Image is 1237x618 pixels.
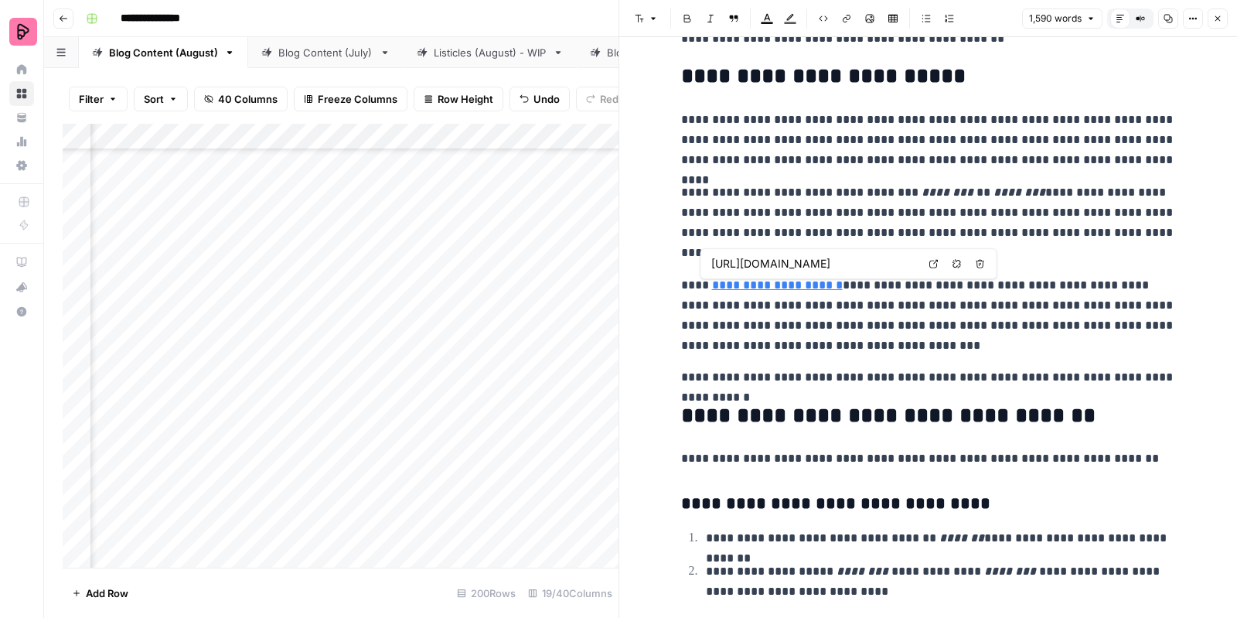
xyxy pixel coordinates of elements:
a: Settings [9,153,34,178]
div: Blog Content (August) [109,45,218,60]
a: Listicles (August) - WIP [404,37,577,68]
button: 1,590 words [1022,9,1102,29]
div: What's new? [10,275,33,299]
span: 1,590 words [1029,12,1082,26]
span: Add Row [86,586,128,601]
div: Blog Content (July) [278,45,373,60]
a: Browse [9,81,34,106]
div: 19/40 Columns [522,581,618,606]
span: Redo [600,91,625,107]
div: 200 Rows [451,581,522,606]
span: Undo [533,91,560,107]
span: Filter [79,91,104,107]
img: Preply Logo [9,18,37,46]
a: Usage [9,129,34,154]
a: Blog Content (July) [248,37,404,68]
button: Filter [69,87,128,111]
a: Your Data [9,105,34,130]
button: Workspace: Preply [9,12,34,51]
button: 40 Columns [194,87,288,111]
a: Home [9,57,34,82]
button: Help + Support [9,299,34,324]
a: Blog Content (August) [79,37,248,68]
button: Freeze Columns [294,87,407,111]
span: Row Height [438,91,493,107]
button: Add Row [63,581,138,606]
button: Redo [576,87,635,111]
span: Freeze Columns [318,91,397,107]
div: Blog Content (May) [607,45,702,60]
a: AirOps Academy [9,250,34,275]
div: Listicles (August) - WIP [434,45,547,60]
span: Sort [144,91,164,107]
button: Row Height [414,87,503,111]
button: Undo [509,87,570,111]
a: Blog Content (May) [577,37,732,68]
span: 40 Columns [218,91,278,107]
button: Sort [134,87,188,111]
button: What's new? [9,275,34,299]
